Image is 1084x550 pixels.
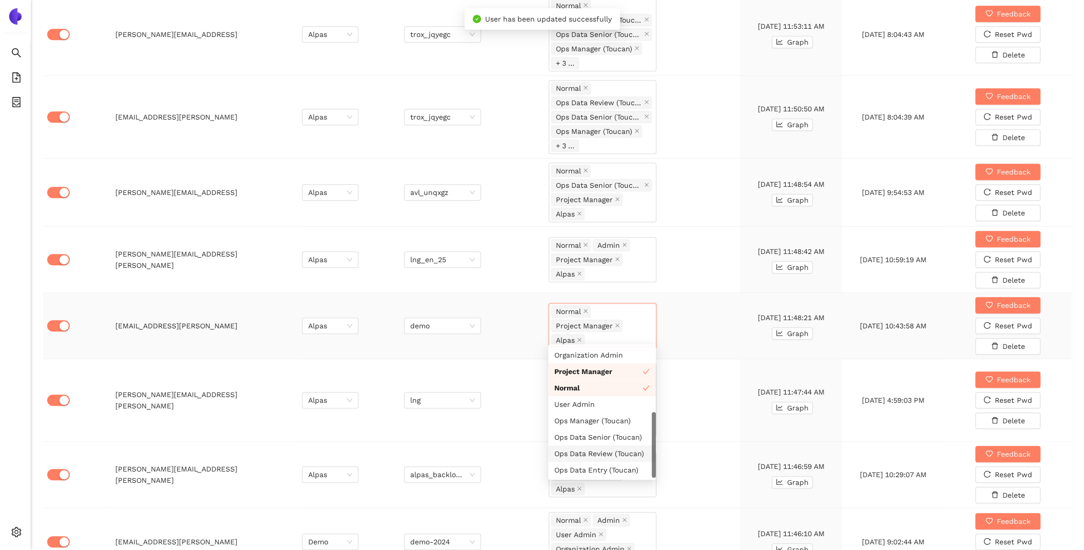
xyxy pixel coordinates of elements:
[975,47,1040,63] button: deleteDelete
[551,43,642,55] span: Ops Manager (Toucan)
[975,251,1040,268] button: reloadReset Pwd
[556,254,613,265] span: Project Manager
[644,17,649,23] span: close
[995,29,1032,40] span: Reset Pwd
[111,359,298,442] td: [PERSON_NAME][EMAIL_ADDRESS][PERSON_NAME]
[995,320,1032,331] span: Reset Pwd
[983,538,991,546] span: reload
[554,399,650,410] div: User Admin
[776,38,783,46] span: line-chart
[772,194,813,206] button: line-chartGraph
[111,76,298,159] td: [EMAIL_ADDRESS][PERSON_NAME]
[410,252,475,267] span: lng_en_25
[7,8,24,25] img: Logo
[583,168,588,174] span: close
[744,103,838,114] div: [DATE] 11:50:50 AM
[975,338,1040,355] button: deleteDelete
[598,532,604,538] span: close
[410,534,475,549] span: demo-2024
[991,133,998,142] span: delete
[975,318,1040,334] button: reloadReset Pwd
[577,486,582,492] span: close
[983,470,991,479] span: reload
[744,246,838,257] div: [DATE] 11:48:42 AM
[744,461,838,472] div: [DATE] 11:46:59 AM
[776,478,783,486] span: line-chart
[551,528,606,541] span: User Admin
[554,415,650,426] div: Ops Manager (Toucan)
[410,27,475,42] span: trox_jqyegc
[554,366,643,377] div: Project Manager
[622,517,627,523] span: close
[11,93,22,114] span: container
[556,140,574,151] span: + 3 ...
[986,301,993,309] span: heart
[551,253,623,266] span: Project Manager
[975,129,1040,146] button: deleteDelete
[842,293,944,359] td: [DATE] 10:43:58 AM
[111,293,298,359] td: [EMAIL_ADDRESS][PERSON_NAME]
[556,194,613,205] span: Project Manager
[772,261,813,273] button: line-chartGraph
[556,529,596,540] span: User Admin
[551,165,591,177] span: Normal
[551,57,579,69] span: + 3 ...
[997,233,1031,245] span: Feedback
[776,121,783,129] span: line-chart
[983,256,991,264] span: reload
[556,320,613,331] span: Project Manager
[554,448,650,459] div: Ops Data Review (Toucan)
[975,487,1040,503] button: deleteDelete
[556,126,632,137] span: Ops Manager (Toucan)
[1002,49,1025,61] span: Delete
[308,467,352,482] span: Alpas
[551,96,652,109] span: Ops Data Review (Toucan)
[556,240,581,251] span: Normal
[551,140,579,152] span: + 3 ...
[551,268,585,280] span: Alpas
[975,446,1040,462] button: heartFeedback
[556,43,632,54] span: Ops Manager (Toucan)
[308,392,352,408] span: Alpas
[842,76,944,159] td: [DATE] 8:04:39 AM
[643,384,650,391] span: check
[986,168,993,176] span: heart
[551,514,591,526] span: Normal
[776,263,783,271] span: line-chart
[111,442,298,508] td: [PERSON_NAME][EMAIL_ADDRESS][PERSON_NAME]
[986,92,993,101] span: heart
[551,111,652,123] span: Ops Data Senior (Toucan)
[975,205,1040,221] button: deleteDelete
[995,187,1032,198] span: Reset Pwd
[975,231,1040,247] button: heartFeedback
[787,477,809,488] span: Graph
[551,239,591,251] span: Normal
[975,513,1040,529] button: heartFeedback
[975,184,1040,201] button: reloadReset Pwd
[744,386,838,398] div: [DATE] 11:47:44 AM
[473,15,481,23] span: check-circle
[548,412,656,429] div: Ops Manager (Toucan)
[551,125,642,137] span: Ops Manager (Toucan)
[787,262,809,273] span: Graph
[997,91,1031,102] span: Feedback
[995,469,1032,480] span: Reset Pwd
[11,44,22,65] span: search
[997,516,1031,527] span: Feedback
[975,534,1040,550] button: reloadReset Pwd
[975,88,1040,105] button: heartFeedback
[986,450,993,458] span: heart
[997,374,1031,385] span: Feedback
[975,392,1040,408] button: reloadReset Pwd
[744,179,838,190] div: [DATE] 11:48:54 AM
[615,257,620,263] span: close
[975,371,1040,388] button: heartFeedback
[975,297,1040,313] button: heartFeedback
[615,197,620,203] span: close
[615,323,620,329] span: close
[744,21,838,32] div: [DATE] 11:53:11 AM
[772,476,813,488] button: line-chartGraph
[556,165,581,176] span: Normal
[634,128,639,134] span: close
[1002,341,1025,352] span: Delete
